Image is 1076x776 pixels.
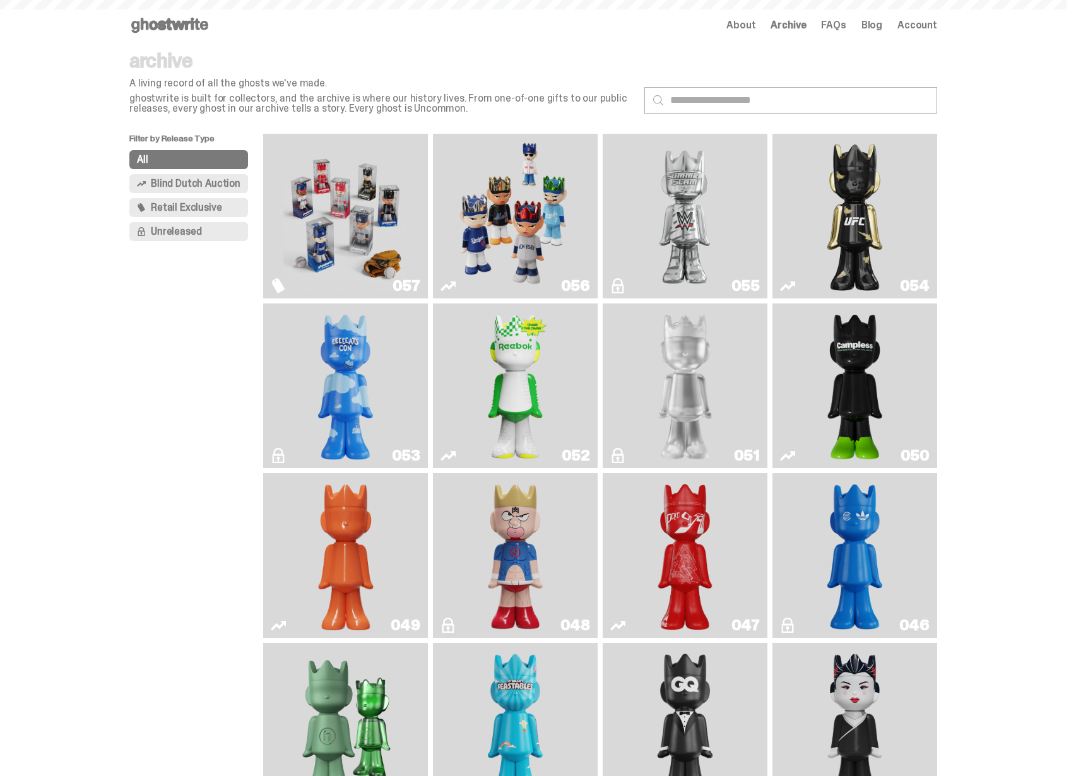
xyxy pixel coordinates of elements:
[129,78,634,88] p: A living record of all the ghosts we've made.
[440,478,590,633] a: Kinnikuman
[283,139,407,293] img: Game Face (2025)
[897,20,937,30] a: Account
[861,20,882,30] a: Blog
[129,134,263,150] p: Filter by Release Type
[771,20,806,30] a: Archive
[821,20,846,30] a: FAQs
[561,278,590,293] div: 056
[151,226,201,237] span: Unreleased
[271,478,420,633] a: Schrödinger's ghost: Orange Vibe
[129,198,248,217] button: Retail Exclusive
[137,155,148,165] span: All
[151,203,222,213] span: Retail Exclusive
[129,150,248,169] button: All
[623,139,747,293] img: I Was There SummerSlam
[610,478,760,633] a: Skip
[560,618,590,633] div: 048
[151,179,240,189] span: Blind Dutch Auction
[780,139,930,293] a: Ruby
[726,20,755,30] a: About
[899,618,930,633] div: 046
[822,139,889,293] img: Ruby
[652,309,719,463] img: LLLoyalty
[440,139,590,293] a: Game Face (2025)
[393,278,420,293] div: 057
[901,448,930,463] div: 050
[392,448,420,463] div: 053
[312,309,379,463] img: ghooooost
[652,478,719,633] img: Skip
[731,618,760,633] div: 047
[610,139,760,293] a: I Was There SummerSlam
[312,478,379,633] img: Schrödinger's ghost: Orange Vibe
[482,478,549,633] img: Kinnikuman
[900,278,930,293] div: 054
[734,448,760,463] div: 051
[129,93,634,114] p: ghostwrite is built for collectors, and the archive is where our history lives. From one-of-one g...
[129,222,248,241] button: Unreleased
[482,309,549,463] img: Court Victory
[129,50,634,71] p: archive
[391,618,420,633] div: 049
[271,309,420,463] a: ghooooost
[731,278,760,293] div: 055
[453,139,577,293] img: Game Face (2025)
[822,309,889,463] img: Campless
[780,309,930,463] a: Campless
[610,309,760,463] a: LLLoyalty
[562,448,590,463] div: 052
[780,478,930,633] a: ComplexCon HK
[129,174,248,193] button: Blind Dutch Auction
[440,309,590,463] a: Court Victory
[822,478,889,633] img: ComplexCon HK
[271,139,420,293] a: Game Face (2025)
